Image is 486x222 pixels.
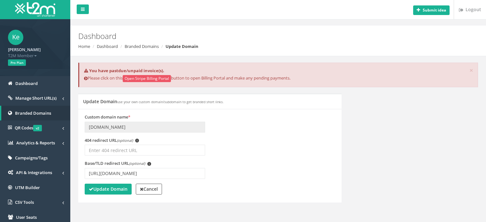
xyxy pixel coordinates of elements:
[78,32,410,40] h2: Dashboard
[117,100,224,104] small: use your own custom domain/subdomain to get branded short links.
[85,137,139,143] label: 404 redirect URL
[15,185,40,190] span: UTM Builder
[140,186,158,192] strong: Cancel
[89,186,127,192] strong: Update Domain
[85,184,132,195] button: Update Domain
[15,80,38,86] span: Dashboard
[166,43,198,49] strong: Update Domain
[125,43,159,49] a: Branded Domains
[129,161,145,166] em: (optional)
[147,162,151,166] span: i
[85,114,130,120] label: Custom domain name
[123,75,171,82] button: Open Stripe Billing Portal
[135,139,139,142] span: i
[136,184,162,195] a: Cancel
[8,45,62,58] a: [PERSON_NAME] T2M Member
[469,67,473,74] button: ×
[33,125,42,131] span: v2
[8,30,23,45] span: Ke
[15,125,42,131] span: QR Codes
[83,99,224,104] h5: Update Domain
[117,138,133,143] em: (optional)
[15,155,48,161] span: Campaigns/Tags
[16,170,52,175] span: API & Integrations
[85,122,205,133] input: Enter domain name
[97,43,118,49] a: Dashboard
[8,53,62,59] span: T2M Member
[85,145,205,156] input: Enter 404 redirect URL
[85,160,151,166] label: Base/TLD redirect URL
[78,43,90,49] a: Home
[16,214,37,220] span: User Seats
[85,168,205,179] input: Enter TLD redirect URL
[89,68,164,73] strong: You have pastdue/unpaid invoice(s).
[8,47,41,52] strong: [PERSON_NAME]
[15,199,34,205] span: CSV Tools
[15,95,57,101] span: Manage Short URL(s)
[16,140,55,146] span: Analytics & Reports
[15,110,51,116] span: Branded Domains
[413,5,450,15] button: Submit idea
[15,2,55,17] img: T2M
[8,59,26,66] span: Pro Plan
[423,7,446,13] b: Submit idea
[78,63,478,88] div: Please click on this button to open Billing Portal and make any pending payments.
